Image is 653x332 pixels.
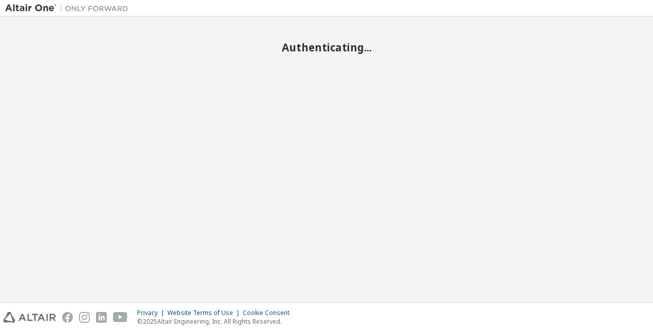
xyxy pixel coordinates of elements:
[243,309,296,317] div: Cookie Consent
[5,3,133,13] img: Altair One
[167,309,243,317] div: Website Terms of Use
[5,41,648,54] h2: Authenticating...
[96,312,107,323] img: linkedin.svg
[137,317,296,326] p: © 2025 Altair Engineering, Inc. All Rights Reserved.
[113,312,128,323] img: youtube.svg
[137,309,167,317] div: Privacy
[3,312,56,323] img: altair_logo.svg
[62,312,73,323] img: facebook.svg
[79,312,90,323] img: instagram.svg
